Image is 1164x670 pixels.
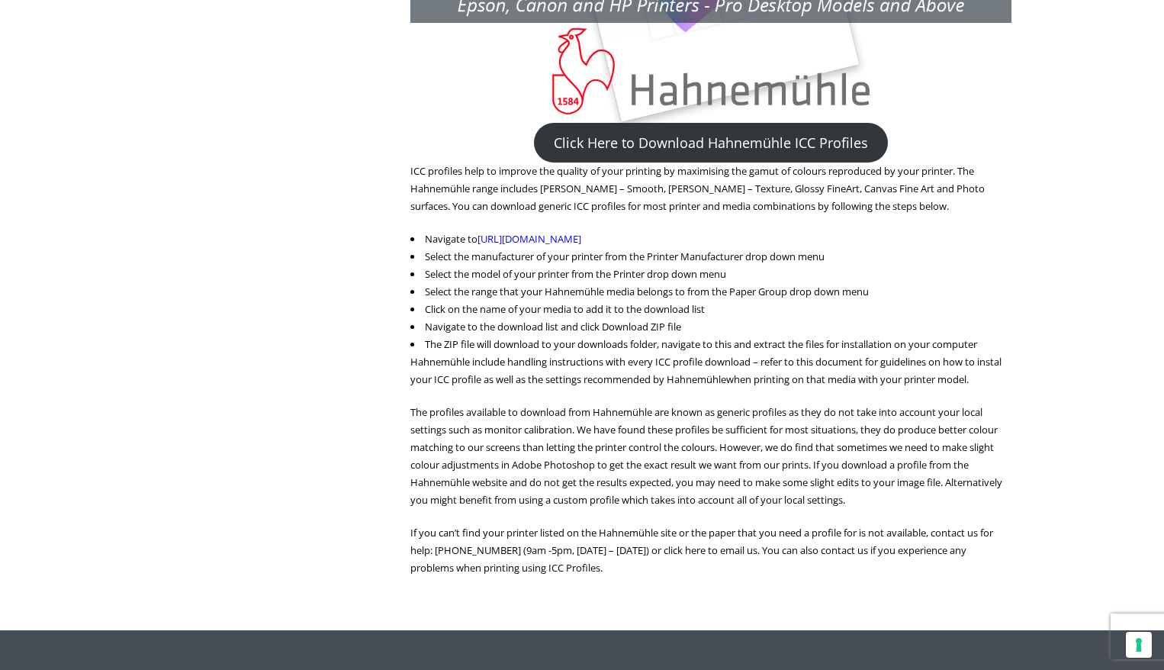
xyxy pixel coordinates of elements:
[410,283,1011,301] li: Select the range that your Hahnemühle media belongs to from the Paper Group drop down menu
[534,123,888,163] a: Click Here to Download Hahnemühle ICC Profiles
[410,230,1011,248] li: Navigate to
[410,318,1011,336] li: Navigate to the download list and click Download ZIP file
[410,248,1011,266] li: Select the manufacturer of your printer from the Printer Manufacturer drop down menu
[1126,632,1152,658] button: Your consent preferences for tracking technologies
[410,163,1011,215] p: ICC profiles help to improve the quality of your printing by maximising the gamut of colours repr...
[410,336,1011,353] li: The ZIP file will download to your downloads folder, navigate to this and extract the files for i...
[410,524,1011,577] p: If you can’t find your printer listed on the Hahnemühle site or the paper that you need a profile...
[410,266,1011,283] li: Select the model of your printer from the Printer drop down menu
[410,404,1011,509] p: The profiles available to download from Hahnemühle are known as generic profiles as they do not t...
[410,301,1011,318] li: Click on the name of your media to add it to the download list
[410,353,1011,388] p: Hahnemühle include handling instructions with every ICC profile download – refer to this document...
[477,232,581,246] a: [URL][DOMAIN_NAME]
